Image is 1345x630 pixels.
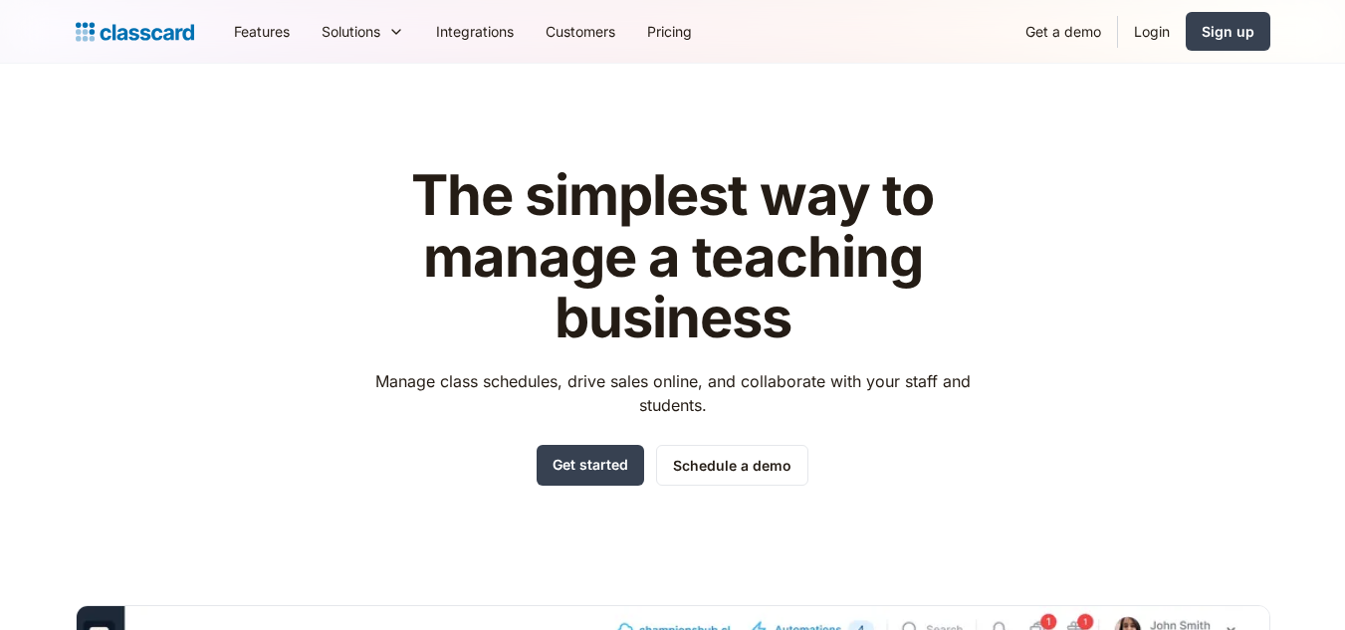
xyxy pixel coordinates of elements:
a: Get started [537,445,644,486]
a: Customers [530,9,631,54]
a: Integrations [420,9,530,54]
a: Schedule a demo [656,445,808,486]
a: Get a demo [1009,9,1117,54]
p: Manage class schedules, drive sales online, and collaborate with your staff and students. [356,369,989,417]
a: Sign up [1186,12,1270,51]
h1: The simplest way to manage a teaching business [356,165,989,349]
div: Solutions [322,21,380,42]
a: Logo [76,18,194,46]
a: Login [1118,9,1186,54]
a: Pricing [631,9,708,54]
div: Solutions [306,9,420,54]
a: Features [218,9,306,54]
div: Sign up [1202,21,1254,42]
